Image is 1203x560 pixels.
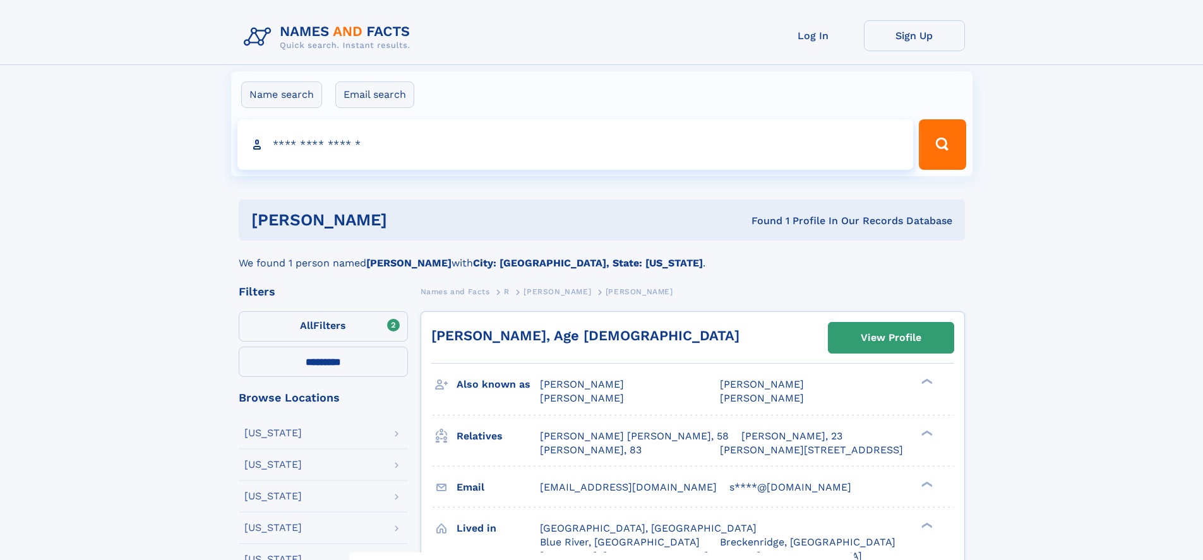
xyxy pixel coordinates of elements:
[504,283,510,299] a: R
[763,20,864,51] a: Log In
[540,378,624,390] span: [PERSON_NAME]
[524,283,591,299] a: [PERSON_NAME]
[861,323,921,352] div: View Profile
[741,429,842,443] a: [PERSON_NAME], 23
[251,212,570,228] h1: [PERSON_NAME]
[300,319,313,331] span: All
[720,392,804,404] span: [PERSON_NAME]
[239,20,421,54] img: Logo Names and Facts
[720,443,903,457] a: [PERSON_NAME][STREET_ADDRESS]
[237,119,914,170] input: search input
[720,536,895,548] span: Breckenridge, [GEOGRAPHIC_DATA]
[504,287,510,296] span: R
[918,521,933,529] div: ❯
[540,481,717,493] span: [EMAIL_ADDRESS][DOMAIN_NAME]
[524,287,591,296] span: [PERSON_NAME]
[239,311,408,342] label: Filters
[540,443,642,457] a: [PERSON_NAME], 83
[366,257,452,269] b: [PERSON_NAME]
[918,429,933,437] div: ❯
[864,20,965,51] a: Sign Up
[431,328,739,343] a: [PERSON_NAME], Age [DEMOGRAPHIC_DATA]
[457,477,540,498] h3: Email
[540,429,729,443] a: [PERSON_NAME] [PERSON_NAME], 58
[335,81,414,108] label: Email search
[457,374,540,395] h3: Also known as
[540,522,757,534] span: [GEOGRAPHIC_DATA], [GEOGRAPHIC_DATA]
[244,460,302,470] div: [US_STATE]
[473,257,703,269] b: City: [GEOGRAPHIC_DATA], State: [US_STATE]
[244,491,302,501] div: [US_STATE]
[244,523,302,533] div: [US_STATE]
[720,378,804,390] span: [PERSON_NAME]
[421,283,490,299] a: Names and Facts
[540,536,700,548] span: Blue River, [GEOGRAPHIC_DATA]
[606,287,673,296] span: [PERSON_NAME]
[239,286,408,297] div: Filters
[239,241,965,271] div: We found 1 person named with .
[239,392,408,403] div: Browse Locations
[829,323,954,353] a: View Profile
[540,392,624,404] span: [PERSON_NAME]
[918,480,933,488] div: ❯
[569,214,952,228] div: Found 1 Profile In Our Records Database
[918,378,933,386] div: ❯
[457,426,540,447] h3: Relatives
[244,428,302,438] div: [US_STATE]
[457,518,540,539] h3: Lived in
[919,119,966,170] button: Search Button
[241,81,322,108] label: Name search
